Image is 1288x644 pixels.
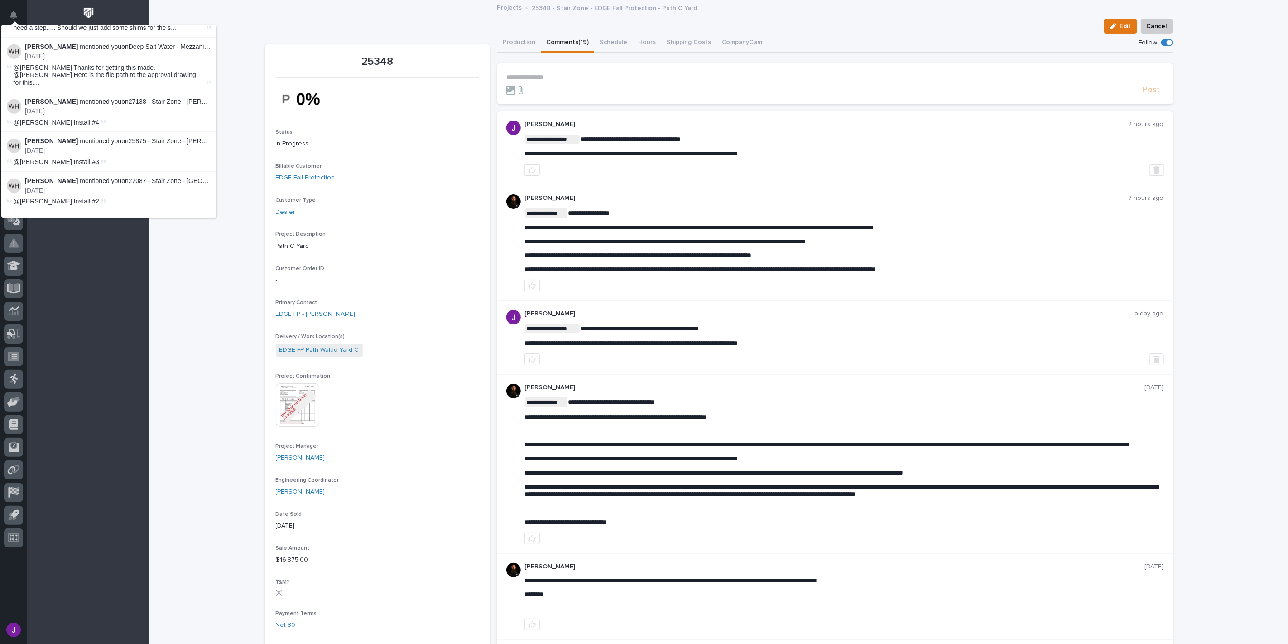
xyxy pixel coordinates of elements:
[524,353,540,365] button: like this post
[25,107,211,115] p: [DATE]
[524,619,540,630] button: like this post
[1147,21,1167,32] span: Cancel
[276,453,325,463] a: [PERSON_NAME]
[276,173,335,183] a: EDGE Fall Protection
[532,2,697,12] p: 25348 - Stair Zone - EDGE Fall Protection - Path C Yard
[14,158,99,165] span: @[PERSON_NAME] Install #3
[506,310,521,324] img: ACg8ocLB2sBq07NhafZLDpfZztpbDqa4HYtD3rBf5LhdHf4k=s96-c
[661,34,716,53] button: Shipping Costs
[276,580,290,585] span: T&M?
[276,546,310,551] span: Sale Amount
[506,563,521,577] img: zmKUmRVDQjmBLfnAs97p
[506,384,521,398] img: zmKUmRVDQjmBLfnAs97p
[276,512,302,517] span: Date Sold
[276,478,339,483] span: Engineering Coordinator
[506,194,521,209] img: zmKUmRVDQjmBLfnAs97p
[129,43,211,50] a: Deep Salt Water - Mezzanine
[276,373,331,379] span: Project Confirmation
[276,130,293,135] span: Status
[716,34,768,53] button: CompanyCam
[129,177,306,184] a: 27087 - Stair Zone - [GEOGRAPHIC_DATA] Sales - IN - L Stair
[25,177,211,185] p: mentioned you on :
[276,611,317,616] span: Payment Terms
[541,34,594,53] button: Comments (19)
[1120,22,1131,30] span: Edit
[276,198,316,203] span: Customer Type
[276,164,322,169] span: Billable Customer
[633,34,661,53] button: Hours
[1129,121,1164,128] p: 2 hours ago
[25,147,211,155] p: [DATE]
[14,119,99,126] span: @[PERSON_NAME] Install #4
[1149,353,1164,365] button: Delete post
[25,98,211,106] p: mentioned you on :
[14,64,205,87] span: @[PERSON_NAME] Thanks for getting this made. @[PERSON_NAME] Here is the file path to the approval...
[25,43,78,50] strong: [PERSON_NAME]
[25,53,211,60] p: [DATE]
[276,300,317,305] span: Primary Contact
[276,232,326,237] span: Project Description
[276,334,345,339] span: Delivery / Work Location(s)
[80,5,97,21] img: Workspace Logo
[276,487,325,497] a: [PERSON_NAME]
[594,34,633,53] button: Schedule
[276,444,319,449] span: Project Manager
[11,11,23,25] div: Notifications
[524,310,1135,318] p: [PERSON_NAME]
[497,2,522,12] a: Projects
[7,179,21,193] img: Wynne Hochstetler
[524,533,540,544] button: like this post
[129,217,269,224] a: 26760 - Stair Zone - Space X - [PERSON_NAME]
[1141,19,1173,34] button: Cancel
[4,5,23,24] button: Notifications
[497,34,541,53] button: Production
[276,208,296,217] a: Dealer
[1139,85,1164,95] button: Post
[276,242,479,251] p: Path C Yard
[1145,384,1164,392] p: [DATE]
[25,43,211,51] p: mentioned you on :
[1129,194,1164,202] p: 7 hours ago
[7,44,21,59] img: Wynne Hochstetler
[25,177,78,184] strong: [PERSON_NAME]
[25,137,78,145] strong: [PERSON_NAME]
[524,164,540,176] button: like this post
[7,99,21,114] img: Wynne Hochstetler
[1139,39,1158,47] p: Follow
[524,384,1145,392] p: [PERSON_NAME]
[276,83,344,115] img: C5krUcDYqjm7JHwkYB4hxPwvYU85-fhwDCtqVz4dAcc
[276,139,479,149] p: In Progress
[276,55,479,68] p: 25348
[1145,563,1164,571] p: [DATE]
[524,194,1129,202] p: [PERSON_NAME]
[1143,85,1160,95] span: Post
[524,280,540,291] button: like this post
[276,555,479,565] p: $ 16,875.00
[279,345,359,355] a: EDGE FP Path Waldo Yard C
[276,276,479,285] p: -
[4,620,23,639] button: users-avatar
[7,139,21,153] img: Wynne Hochstetler
[276,521,479,531] p: [DATE]
[129,137,407,145] a: 25875 - Stair Zone - [PERSON_NAME] Construction LLC - Straight Stairs - [GEOGRAPHIC_DATA]
[25,217,211,224] p: mentioned you on :
[276,310,356,319] a: EDGE FP - [PERSON_NAME]
[129,98,389,105] a: 27138 - Stair Zone - [PERSON_NAME] Construction & Remodeling - [GEOGRAPHIC_DATA]
[1135,310,1164,318] p: a day ago
[276,620,296,630] a: Net 30
[25,137,211,145] p: mentioned you on :
[524,563,1145,571] p: [PERSON_NAME]
[524,121,1129,128] p: [PERSON_NAME]
[506,121,521,135] img: ACg8ocLB2sBq07NhafZLDpfZztpbDqa4HYtD3rBf5LhdHf4k=s96-c
[14,198,99,205] span: @[PERSON_NAME] Install #2
[1104,19,1137,34] button: Edit
[276,266,325,271] span: Customer Order ID
[25,217,78,224] strong: [PERSON_NAME]
[25,187,211,194] p: [DATE]
[1149,164,1164,176] button: Delete post
[25,98,78,105] strong: [PERSON_NAME]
